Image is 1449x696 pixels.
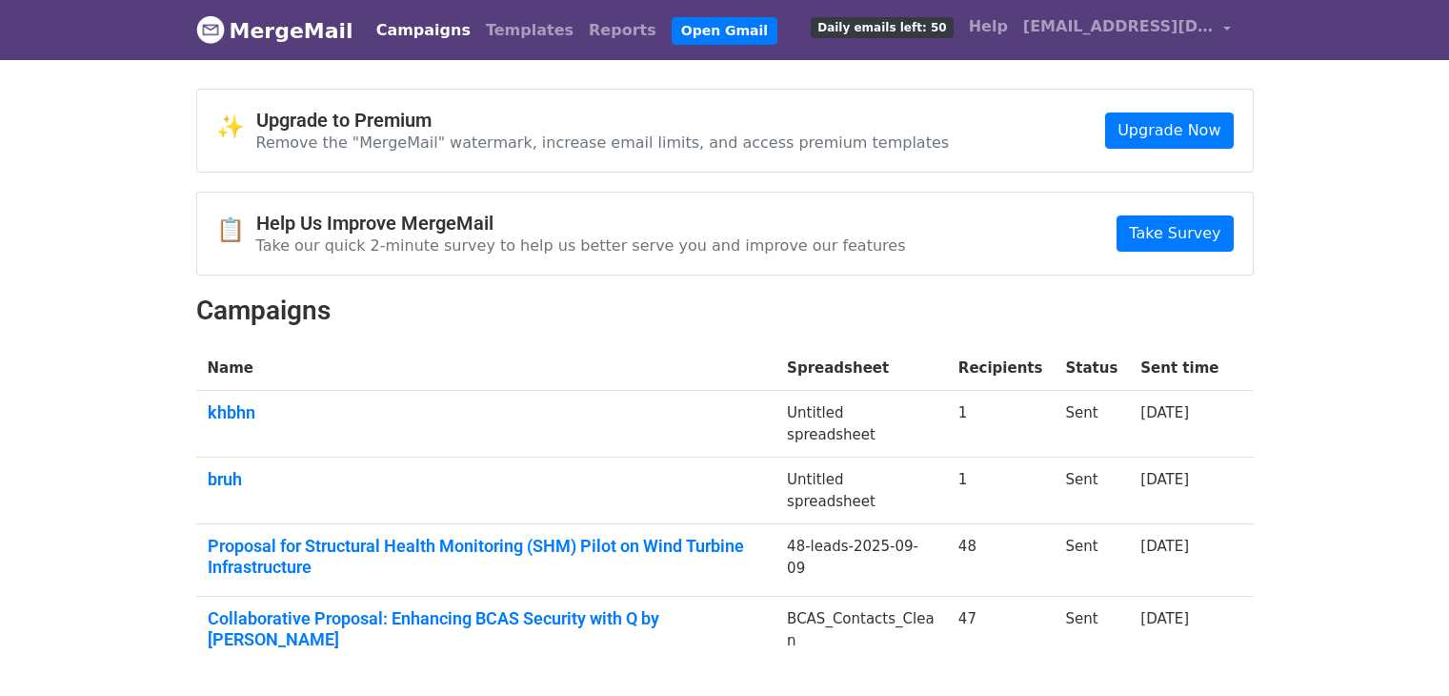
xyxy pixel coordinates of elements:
[672,17,777,45] a: Open Gmail
[1140,538,1189,555] a: [DATE]
[775,346,947,391] th: Spreadsheet
[1140,610,1189,627] a: [DATE]
[1105,113,1233,149] a: Upgrade Now
[947,597,1055,669] td: 47
[1129,346,1230,391] th: Sent time
[1140,471,1189,488] a: [DATE]
[208,402,765,423] a: khbhn
[1054,391,1129,458] td: Sent
[216,216,256,244] span: 📋
[256,109,950,132] h4: Upgrade to Premium
[196,15,225,44] img: MergeMail logo
[369,11,478,50] a: Campaigns
[811,17,953,38] span: Daily emails left: 50
[1140,404,1189,421] a: [DATE]
[1054,346,1129,391] th: Status
[947,346,1055,391] th: Recipients
[1054,597,1129,669] td: Sent
[208,469,765,490] a: bruh
[1054,524,1129,597] td: Sent
[208,608,765,649] a: Collaborative Proposal: Enhancing BCAS Security with Q by [PERSON_NAME]
[947,458,1055,524] td: 1
[216,113,256,141] span: ✨
[1054,458,1129,524] td: Sent
[196,346,776,391] th: Name
[256,212,906,235] h4: Help Us Improve MergeMail
[775,458,947,524] td: Untitled spreadsheet
[581,11,664,50] a: Reports
[775,597,947,669] td: BCAS_Contacts_Clean
[196,10,353,51] a: MergeMail
[947,391,1055,458] td: 1
[256,235,906,256] p: Take our quick 2-minute survey to help us better serve you and improve our features
[961,8,1016,46] a: Help
[803,8,960,46] a: Daily emails left: 50
[478,11,581,50] a: Templates
[1354,604,1449,696] iframe: Chat Widget
[1117,215,1233,252] a: Take Survey
[1023,15,1214,38] span: [EMAIL_ADDRESS][DOMAIN_NAME]
[208,536,765,577] a: Proposal for Structural Health Monitoring (SHM) Pilot on Wind Turbine Infrastructure
[1016,8,1238,52] a: [EMAIL_ADDRESS][DOMAIN_NAME]
[196,295,1254,327] h2: Campaigns
[775,391,947,458] td: Untitled spreadsheet
[775,524,947,597] td: 48-leads-2025-09-09
[947,524,1055,597] td: 48
[256,133,950,153] p: Remove the "MergeMail" watermark, increase email limits, and access premium templates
